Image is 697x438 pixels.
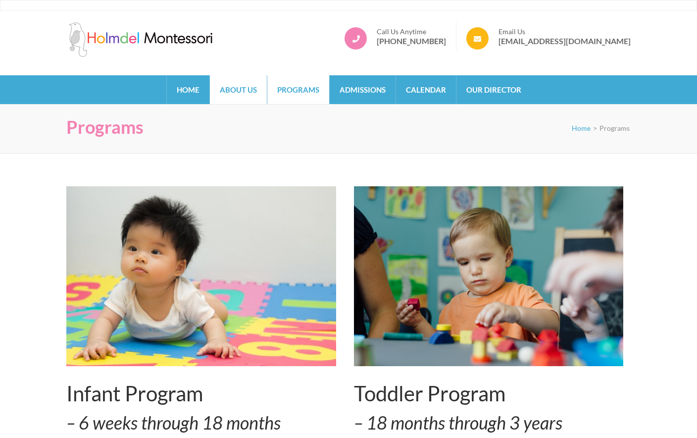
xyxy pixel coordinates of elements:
em: – 18 months through 3 years [354,412,562,434]
a: Home [572,124,591,132]
h1: Programs [66,116,144,138]
h2: Toddler Program [354,381,624,406]
a: Admissions [330,75,396,104]
a: Calendar [396,75,456,104]
span: Call Us Anytime [377,27,446,36]
a: About Us [210,75,267,104]
h2: Infant Program [66,381,336,406]
a: [PHONE_NUMBER] [377,36,446,46]
span: > [593,124,597,132]
span: Email Us [498,27,631,36]
a: Programs [267,75,329,104]
a: [EMAIL_ADDRESS][DOMAIN_NAME] [498,36,631,46]
a: Our Director [456,75,531,104]
img: Holmdel Montessori School [66,22,215,57]
em: – 6 weeks through 18 months [66,412,281,434]
a: Home [167,75,209,104]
